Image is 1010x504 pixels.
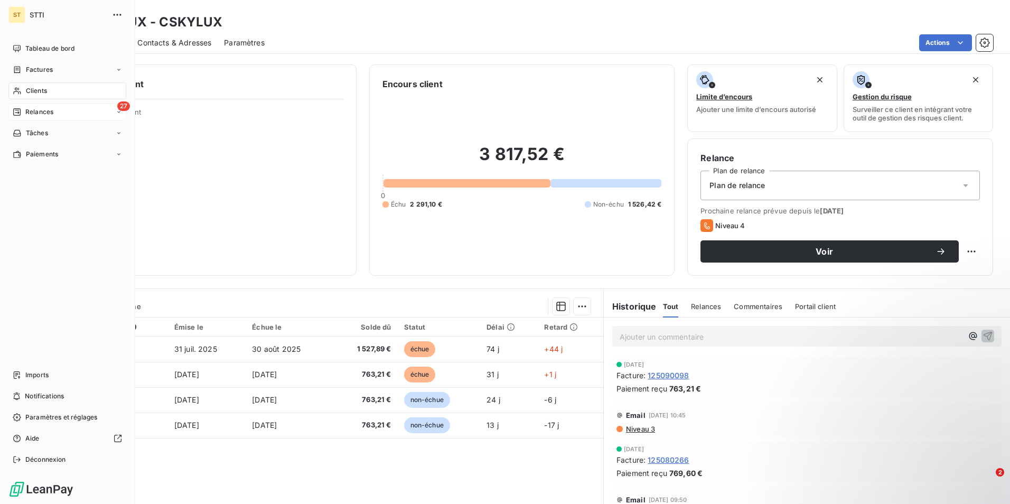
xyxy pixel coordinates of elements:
[625,425,655,433] span: Niveau 3
[224,38,265,48] span: Paramètres
[696,92,752,101] span: Limite d’encours
[487,395,500,404] span: 24 j
[85,108,343,123] span: Propriétés Client
[25,44,74,53] span: Tableau de bord
[174,323,240,331] div: Émise le
[391,200,406,209] span: Échu
[25,370,49,380] span: Imports
[616,383,667,394] span: Paiement reçu
[544,323,597,331] div: Retard
[853,105,984,122] span: Surveiller ce client en intégrant votre outil de gestion des risques client.
[338,395,391,405] span: 763,21 €
[919,34,972,51] button: Actions
[410,200,442,209] span: 2 291,10 €
[137,38,211,48] span: Contacts & Adresses
[174,370,199,379] span: [DATE]
[709,180,765,191] span: Plan de relance
[404,341,436,357] span: échue
[404,323,474,331] div: Statut
[338,344,391,354] span: 1 527,89 €
[687,64,837,132] button: Limite d’encoursAjouter une limite d’encours autorisé
[25,413,97,422] span: Paramètres et réglages
[8,430,126,447] a: Aide
[713,247,936,256] span: Voir
[649,497,687,503] span: [DATE] 09:50
[252,395,277,404] span: [DATE]
[853,92,912,101] span: Gestion du risque
[252,370,277,379] span: [DATE]
[616,468,667,479] span: Paiement reçu
[648,454,689,465] span: 125080266
[487,421,499,430] span: 13 j
[26,65,53,74] span: Factures
[338,420,391,431] span: 763,21 €
[624,361,644,368] span: [DATE]
[25,391,64,401] span: Notifications
[544,344,563,353] span: +44 j
[252,323,325,331] div: Échue le
[691,302,721,311] span: Relances
[487,344,499,353] span: 74 j
[174,344,217,353] span: 31 juil. 2025
[8,481,74,498] img: Logo LeanPay
[382,78,443,90] h6: Encours client
[174,421,199,430] span: [DATE]
[715,221,745,230] span: Niveau 4
[338,369,391,380] span: 763,21 €
[117,101,130,111] span: 27
[734,302,782,311] span: Commentaires
[26,128,48,138] span: Tâches
[25,455,66,464] span: Déconnexion
[404,367,436,382] span: échue
[381,191,385,200] span: 0
[700,240,959,263] button: Voir
[700,207,980,215] span: Prochaine relance prévue depuis le
[820,207,844,215] span: [DATE]
[487,370,499,379] span: 31 j
[174,395,199,404] span: [DATE]
[649,412,686,418] span: [DATE] 10:45
[628,200,662,209] span: 1 526,42 €
[624,446,644,452] span: [DATE]
[616,454,646,465] span: Facture :
[25,434,40,443] span: Aide
[663,302,679,311] span: Tout
[616,370,646,381] span: Facture :
[382,144,662,175] h2: 3 817,52 €
[487,323,531,331] div: Délai
[593,200,624,209] span: Non-échu
[996,468,1004,477] span: 2
[844,64,993,132] button: Gestion du risqueSurveiller ce client en intégrant votre outil de gestion des risques client.
[626,411,646,419] span: Email
[544,370,556,379] span: +1 j
[669,383,701,394] span: 763,21 €
[700,152,980,164] h6: Relance
[544,421,559,430] span: -17 j
[64,78,343,90] h6: Informations client
[696,105,816,114] span: Ajouter une limite d’encours autorisé
[8,6,25,23] div: ST
[25,107,53,117] span: Relances
[669,468,703,479] span: 769,60 €
[26,150,58,159] span: Paiements
[252,421,277,430] span: [DATE]
[404,392,450,408] span: non-échue
[338,323,391,331] div: Solde dû
[604,300,657,313] h6: Historique
[26,86,47,96] span: Clients
[404,417,450,433] span: non-échue
[974,468,999,493] iframe: Intercom live chat
[30,11,106,19] span: STTI
[544,395,556,404] span: -6 j
[252,344,301,353] span: 30 août 2025
[93,13,222,32] h3: SKYLUX - CSKYLUX
[626,496,646,504] span: Email
[795,302,836,311] span: Portail client
[648,370,689,381] span: 125090098
[799,402,1010,475] iframe: Intercom notifications message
